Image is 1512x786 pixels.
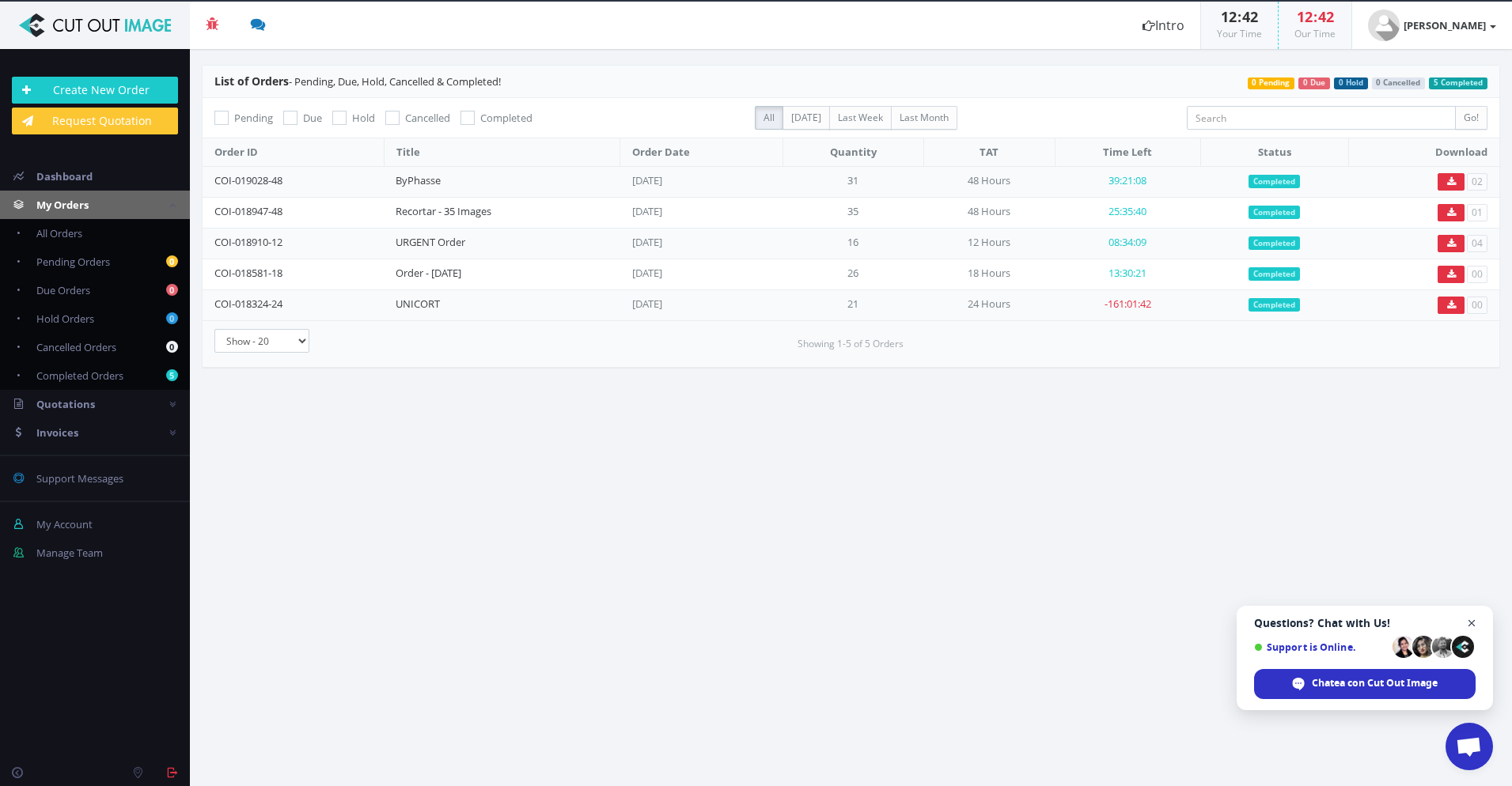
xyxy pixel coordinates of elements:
[783,166,923,197] td: 31
[620,166,783,197] td: [DATE]
[923,197,1055,228] td: 48 Hours
[36,226,82,240] span: All Orders
[1249,175,1300,189] span: Completed
[36,425,78,440] span: Invoices
[166,255,178,267] b: 0
[923,166,1055,197] td: 48 Hours
[1187,106,1456,130] input: Search
[303,111,322,125] span: Due
[12,108,178,134] a: Request Quotation
[36,368,123,383] span: Completed Orders
[1294,27,1336,40] small: Our Time
[384,138,620,167] th: Title
[1297,7,1313,26] span: 12
[798,337,904,351] small: Showing 1-5 of 5 Orders
[1312,676,1438,690] span: Chatea con Cut Out Image
[620,197,783,228] td: [DATE]
[1254,669,1476,699] div: Chatea con Cut Out Image
[352,111,375,125] span: Hold
[36,283,90,297] span: Due Orders
[214,173,282,187] a: COI-019028-48
[923,228,1055,259] td: 12 Hours
[203,138,384,167] th: Order ID
[1248,77,1295,89] span: 0 Pending
[620,138,783,167] th: Order Date
[1055,228,1200,259] td: 08:34:09
[480,111,532,125] span: Completed
[166,284,178,296] b: 0
[166,369,178,381] b: 5
[1254,641,1387,653] span: Support is Online.
[36,397,95,411] span: Quotations
[1055,289,1200,320] td: -161:01:42
[396,297,440,311] a: UNICORT
[1368,9,1400,41] img: user_default.jpg
[1249,206,1300,220] span: Completed
[36,517,93,531] span: My Account
[1429,77,1487,89] span: 5 Completed
[755,106,783,130] label: All
[1217,27,1262,40] small: Your Time
[1318,7,1334,26] span: 42
[36,312,94,326] span: Hold Orders
[783,289,923,320] td: 21
[396,204,491,218] a: Recortar - 35 Images
[1455,106,1487,130] input: Go!
[620,289,783,320] td: [DATE]
[1462,614,1482,633] span: Cerrar el chat
[1334,77,1368,89] span: 0 Hold
[36,255,110,269] span: Pending Orders
[166,312,178,324] b: 0
[1242,7,1258,26] span: 42
[1446,723,1493,770] div: Chat abierto
[36,471,123,486] span: Support Messages
[783,106,830,130] label: [DATE]
[923,138,1055,167] th: TAT
[1352,2,1512,49] a: [PERSON_NAME]
[1313,7,1318,26] span: :
[36,546,103,560] span: Manage Team
[234,111,273,125] span: Pending
[783,228,923,259] td: 16
[214,266,282,280] a: COI-018581-18
[12,77,178,104] a: Create New Order
[36,169,93,183] span: Dashboard
[1348,138,1499,167] th: Download
[1055,197,1200,228] td: 25:35:40
[620,259,783,289] td: [DATE]
[1055,138,1200,167] th: Time Left
[1404,18,1486,32] strong: [PERSON_NAME]
[1249,236,1300,251] span: Completed
[12,13,178,37] img: Cut Out Image
[829,106,892,130] label: Last Week
[1127,2,1200,49] a: Intro
[396,173,441,187] a: ByPhasse
[214,235,282,249] a: COI-018910-12
[214,74,501,89] span: - Pending, Due, Hold, Cancelled & Completed!
[923,289,1055,320] td: 24 Hours
[1055,259,1200,289] td: 13:30:21
[396,235,465,249] a: URGENT Order
[1298,77,1330,89] span: 0 Due
[1055,166,1200,197] td: 39:21:08
[830,145,877,159] span: Quantity
[620,228,783,259] td: [DATE]
[1249,267,1300,282] span: Completed
[396,266,461,280] a: Order - [DATE]
[1237,7,1242,26] span: :
[891,106,957,130] label: Last Month
[923,259,1055,289] td: 18 Hours
[36,340,116,354] span: Cancelled Orders
[1200,138,1348,167] th: Status
[1221,7,1237,26] span: 12
[783,197,923,228] td: 35
[1249,298,1300,312] span: Completed
[214,204,282,218] a: COI-018947-48
[214,297,282,311] a: COI-018324-24
[214,74,289,89] span: List of Orders
[405,111,450,125] span: Cancelled
[166,341,178,353] b: 0
[36,198,89,212] span: My Orders
[783,259,923,289] td: 26
[1372,77,1426,89] span: 0 Cancelled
